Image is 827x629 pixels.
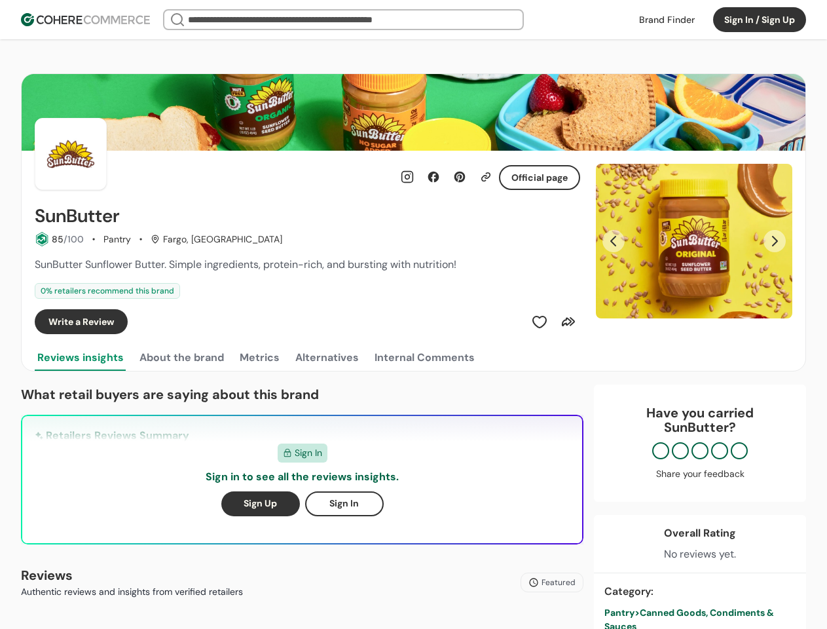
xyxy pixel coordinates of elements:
button: Sign In [305,491,384,516]
div: Pantry [103,233,131,246]
span: > [634,607,640,619]
div: Slide 1 [596,164,792,318]
button: Previous Slide [602,230,625,252]
b: Reviews [21,567,73,584]
button: Alternatives [293,345,361,371]
div: 0 % retailers recommend this brand [35,283,180,299]
img: Slide 0 [596,164,792,318]
div: Share your feedback [607,467,793,481]
div: Overall Rating [664,525,736,541]
span: Pantry [604,607,634,619]
img: Cohere Logo [21,13,150,26]
p: Authentic reviews and insights from verified retailers [21,585,243,599]
button: Sign In / Sign Up [713,7,806,32]
div: Category : [604,584,796,600]
button: Metrics [237,345,282,371]
div: Internal Comments [375,350,475,366]
button: About the brand [137,345,227,371]
button: Sign Up [221,491,300,516]
span: 85 [52,233,64,245]
p: SunButter ? [607,420,793,434]
button: Reviews insights [35,345,126,371]
div: Have you carried [607,406,793,434]
div: Fargo, [GEOGRAPHIC_DATA] [151,233,282,246]
p: Sign in to see all the reviews insights. [206,469,399,485]
span: SunButter Sunflower Butter. Simple ingredients, protein-rich, and bursting with nutrition! [35,257,456,271]
button: Next Slide [763,230,786,252]
span: Sign In [295,446,322,460]
button: Official page [499,165,580,190]
button: Write a Review [35,309,128,334]
p: What retail buyers are saying about this brand [21,385,583,404]
h2: SunButter [35,206,120,227]
div: No reviews yet. [664,546,736,562]
img: Brand cover image [22,74,805,151]
span: /100 [64,233,84,245]
span: Featured [542,577,576,588]
div: Carousel [596,164,792,318]
img: Brand Photo [35,118,107,190]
